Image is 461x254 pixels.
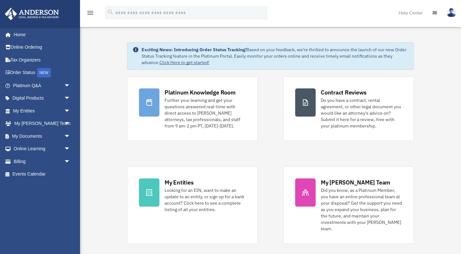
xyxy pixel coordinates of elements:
a: Billingarrow_drop_down [4,155,80,168]
a: Order StatusNEW [4,66,80,79]
a: My Entitiesarrow_drop_down [4,104,80,117]
div: My [PERSON_NAME] Team [321,178,390,186]
div: Contract Reviews [321,88,367,96]
a: Home [4,28,77,41]
a: Click Here to get started! [159,60,209,65]
a: Online Learningarrow_drop_down [4,143,80,155]
div: Did you know, as a Platinum Member, you have an entire professional team at your disposal? Get th... [321,187,402,232]
a: menu [86,11,94,17]
a: Online Ordering [4,41,80,54]
a: Tax Organizers [4,53,80,66]
div: Based on your feedback, we're thrilled to announce the launch of our new Order Status Tracking fe... [142,46,408,66]
img: User Pic [447,8,456,17]
a: Platinum Q&Aarrow_drop_down [4,79,80,92]
strong: Exciting News: Introducing Order Status Tracking! [142,47,247,53]
span: arrow_drop_down [64,117,77,130]
div: My Entities [165,178,193,186]
a: My Entities Looking for an EIN, want to make an update to an entity, or sign up for a bank accoun... [127,167,258,244]
div: Further your learning and get your questions answered real-time with direct access to [PERSON_NAM... [165,97,246,129]
span: arrow_drop_down [64,104,77,118]
a: My [PERSON_NAME] Team Did you know, as a Platinum Member, you have an entire professional team at... [283,167,414,244]
a: Contract Reviews Do you have a contract, rental agreement, or other legal document you would like... [283,77,414,141]
div: Do you have a contract, rental agreement, or other legal document you would like an attorney's ad... [321,97,402,129]
div: Looking for an EIN, want to make an update to an entity, or sign up for a bank account? Click her... [165,187,246,213]
span: arrow_drop_down [64,92,77,105]
div: Platinum Knowledge Room [165,88,236,96]
i: menu [86,9,94,17]
a: Events Calendar [4,168,80,181]
a: My Documentsarrow_drop_down [4,130,80,143]
span: arrow_drop_down [64,130,77,143]
span: arrow_drop_down [64,155,77,168]
a: Platinum Knowledge Room Further your learning and get your questions answered real-time with dire... [127,77,258,141]
a: My [PERSON_NAME] Teamarrow_drop_down [4,117,80,130]
a: Digital Productsarrow_drop_down [4,92,80,105]
span: arrow_drop_down [64,143,77,156]
div: NEW [37,68,51,78]
img: Anderson Advisors Platinum Portal [3,8,61,20]
span: arrow_drop_down [64,79,77,92]
i: search [107,9,114,16]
